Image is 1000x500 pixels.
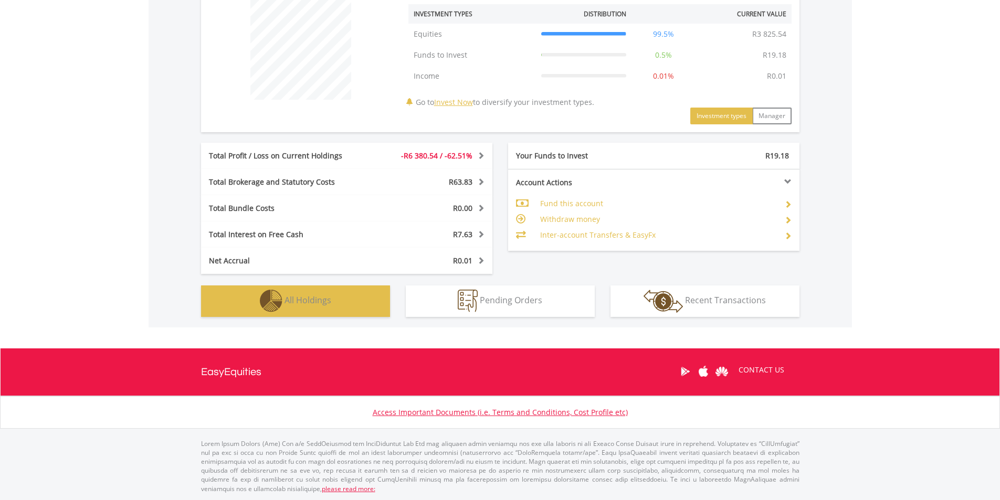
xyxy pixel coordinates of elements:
[408,45,536,66] td: Funds to Invest
[480,294,542,306] span: Pending Orders
[540,227,776,243] td: Inter-account Transfers & EasyFx
[685,294,766,306] span: Recent Transactions
[401,151,472,161] span: -R6 380.54 / -62.51%
[201,285,390,317] button: All Holdings
[201,151,371,161] div: Total Profit / Loss on Current Holdings
[752,108,792,124] button: Manager
[285,294,331,306] span: All Holdings
[694,355,713,388] a: Apple
[453,229,472,239] span: R7.63
[731,355,792,385] a: CONTACT US
[201,256,371,266] div: Net Accrual
[508,177,654,188] div: Account Actions
[260,290,282,312] img: holdings-wht.png
[644,290,683,313] img: transactions-zar-wht.png
[631,66,696,87] td: 0.01%
[762,66,792,87] td: R0.01
[322,484,375,493] a: please read more:
[540,196,776,211] td: Fund this account
[408,24,536,45] td: Equities
[408,66,536,87] td: Income
[406,285,595,317] button: Pending Orders
[508,151,654,161] div: Your Funds to Invest
[631,45,696,66] td: 0.5%
[540,211,776,227] td: Withdraw money
[713,355,731,388] a: Huawei
[434,97,473,107] a: Invest Now
[765,151,789,161] span: R19.18
[201,229,371,240] div: Total Interest on Free Cash
[690,108,753,124] button: Investment types
[373,407,628,417] a: Access Important Documents (i.e. Terms and Conditions, Cost Profile etc)
[453,203,472,213] span: R0.00
[453,256,472,265] span: R0.01
[201,348,261,396] a: EasyEquities
[201,177,371,187] div: Total Brokerage and Statutory Costs
[449,177,472,187] span: R63.83
[408,4,536,24] th: Investment Types
[610,285,799,317] button: Recent Transactions
[584,9,626,18] div: Distribution
[201,203,371,214] div: Total Bundle Costs
[631,24,696,45] td: 99.5%
[757,45,792,66] td: R19.18
[458,290,478,312] img: pending_instructions-wht.png
[747,24,792,45] td: R3 825.54
[201,439,799,493] p: Lorem Ipsum Dolors (Ame) Con a/e SeddOeiusmod tem InciDiduntut Lab Etd mag aliquaen admin veniamq...
[676,355,694,388] a: Google Play
[696,4,792,24] th: Current Value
